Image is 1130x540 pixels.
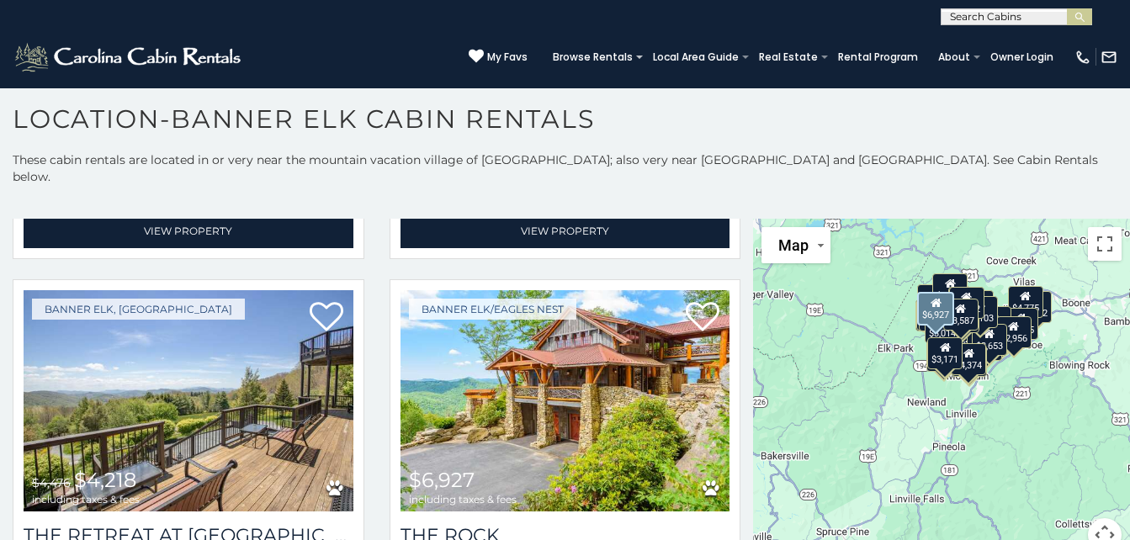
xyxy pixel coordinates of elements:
[24,214,353,248] a: View Property
[917,292,954,326] div: $6,927
[32,494,140,505] span: including taxes & fees
[949,287,984,319] div: $5,022
[686,300,719,336] a: Add to favorites
[409,468,475,492] span: $6,927
[751,45,826,69] a: Real Estate
[996,316,1032,348] div: $2,956
[778,236,809,254] span: Map
[645,45,747,69] a: Local Area Guide
[469,49,528,66] a: My Favs
[928,337,963,369] div: $3,171
[915,299,951,331] div: $3,324
[932,273,968,305] div: $4,661
[24,290,353,511] img: The Retreat at Mountain Meadows
[1003,308,1038,340] div: $4,695
[982,45,1062,69] a: Owner Login
[761,227,830,263] button: Change map style
[13,40,246,74] img: White-1-2.png
[1101,49,1117,66] img: mail-regular-white.png
[830,45,926,69] a: Rental Program
[1074,49,1091,66] img: phone-regular-white.png
[1088,227,1122,261] button: Toggle fullscreen view
[972,324,1007,356] div: $3,653
[544,45,641,69] a: Browse Rentals
[916,299,952,331] div: $2,596
[930,45,979,69] a: About
[925,311,960,343] div: $3,014
[32,475,71,490] span: $4,476
[952,343,987,375] div: $4,374
[409,299,576,320] a: Banner Elk/Eagles Nest
[943,299,979,331] div: $3,587
[32,299,245,320] a: Banner Elk, [GEOGRAPHIC_DATA]
[74,468,136,492] span: $4,218
[401,214,730,248] a: View Property
[1008,286,1043,318] div: $4,775
[487,50,528,65] span: My Favs
[409,494,517,505] span: including taxes & fees
[926,340,962,372] div: $4,218
[401,290,730,511] img: The Rock
[24,290,353,511] a: The Retreat at Mountain Meadows $4,476 $4,218 including taxes & fees
[310,300,343,336] a: Add to favorites
[917,284,952,316] div: $3,216
[401,290,730,511] a: The Rock $6,927 including taxes & fees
